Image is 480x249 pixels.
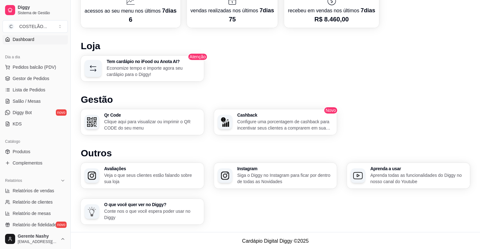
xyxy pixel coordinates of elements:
[324,107,338,114] span: Novo
[3,136,68,147] div: Catálogo
[191,6,274,15] p: vendas realizadas nos últimos
[237,119,333,131] p: Configure uma porcentagem de cashback para incentivar seus clientes a comprarem em sua loja
[237,166,333,171] h3: Instagram
[3,158,68,168] a: Complementos
[13,199,53,205] span: Relatório de clientes
[18,10,65,15] span: Sistema de Gestão
[3,52,68,62] div: Dia a dia
[18,239,58,244] span: [EMAIL_ADDRESS][DOMAIN_NAME]
[107,65,200,78] p: Economize tempo e importe agora seu cardápio para o Diggy!
[104,202,200,207] h3: O que você quer ver no Diggy?
[8,23,14,30] span: C
[81,109,204,135] button: Qr CodeQr CodeClique aqui para visualizar ou imprimir o QR CODE do seu menu
[288,15,375,24] p: R$ 8.460,00
[237,172,333,185] p: Siga o Diggy no Instagram para ficar por dentro de todas as Novidades
[13,222,56,228] span: Relatório de fidelidade
[188,53,208,61] span: Atenção
[3,73,68,84] a: Gestor de Pedidos
[13,188,54,194] span: Relatórios de vendas
[13,121,22,127] span: KDS
[3,62,68,72] button: Pedidos balcão (PDV)
[353,171,363,180] img: Aprenda a usar
[5,178,22,183] span: Relatórios
[104,113,200,117] h3: Qr Code
[3,197,68,207] a: Relatório de clientes
[3,20,68,33] button: Select a team
[3,96,68,106] a: Salão / Mesas
[3,34,68,44] a: Dashboard
[3,119,68,129] a: KDS
[85,15,177,24] p: 6
[361,7,375,14] span: 7 dias
[13,98,41,104] span: Salão / Mesas
[3,186,68,196] a: Relatórios de vendas
[13,36,34,43] span: Dashboard
[13,87,45,93] span: Lista de Pedidos
[237,113,333,117] h3: Cashback
[162,8,176,14] span: 7 dias
[104,208,200,221] p: Conte nos o que você espera poder usar no Diggy
[104,119,200,131] p: Clique aqui para visualizar ou imprimir o QR CODE do seu menu
[3,85,68,95] a: Lista de Pedidos
[81,40,470,52] h1: Loja
[104,166,200,171] h3: Avaliações
[3,3,68,18] a: DiggySistema de Gestão
[18,5,65,10] span: Diggy
[13,148,30,155] span: Produtos
[81,55,204,81] button: Tem cardápio no iFood ou Anota AI?Economize tempo e importe agora seu cardápio para o Diggy!
[3,220,68,230] a: Relatório de fidelidadenovo
[3,107,68,118] a: Diggy Botnovo
[87,117,97,127] img: Qr Code
[220,171,230,180] img: Instagram
[107,59,200,64] h3: Tem cardápio no iFood ou Anota AI?
[13,64,56,70] span: Pedidos balcão (PDV)
[87,207,97,216] img: O que você quer ver no Diggy?
[19,23,47,30] div: COSTELÃO ...
[288,6,375,15] p: recebeu em vendas nos últimos
[13,160,42,166] span: Complementos
[214,109,337,135] button: CashbackCashbackConfigure uma porcentagem de cashback para incentivar seus clientes a comprarem e...
[370,166,466,171] h3: Aprenda a usar
[13,75,49,82] span: Gestor de Pedidos
[81,163,204,188] button: AvaliaçõesAvaliaçõesVeja o que seus clientes estão falando sobre sua loja
[191,15,274,24] p: 75
[13,109,32,116] span: Diggy Bot
[87,171,97,180] img: Avaliações
[104,172,200,185] p: Veja o que seus clientes estão falando sobre sua loja
[220,117,230,127] img: Cashback
[3,231,68,246] button: Gerente Nashy[EMAIL_ADDRESS][DOMAIN_NAME]
[13,210,51,217] span: Relatório de mesas
[347,163,470,188] button: Aprenda a usarAprenda a usarAprenda todas as funcionalidades do Diggy no nosso canal do Youtube
[3,147,68,157] a: Produtos
[259,7,274,14] span: 7 dias
[81,94,470,105] h1: Gestão
[3,208,68,218] a: Relatório de mesas
[81,199,204,224] button: O que você quer ver no Diggy?O que você quer ver no Diggy?Conte nos o que você espera poder usar ...
[214,163,337,188] button: InstagramInstagramSiga o Diggy no Instagram para ficar por dentro de todas as Novidades
[370,172,466,185] p: Aprenda todas as funcionalidades do Diggy no nosso canal do Youtube
[18,234,58,239] span: Gerente Nashy
[81,148,470,159] h1: Outros
[85,6,177,15] p: acessos ao seu menu nos últimos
